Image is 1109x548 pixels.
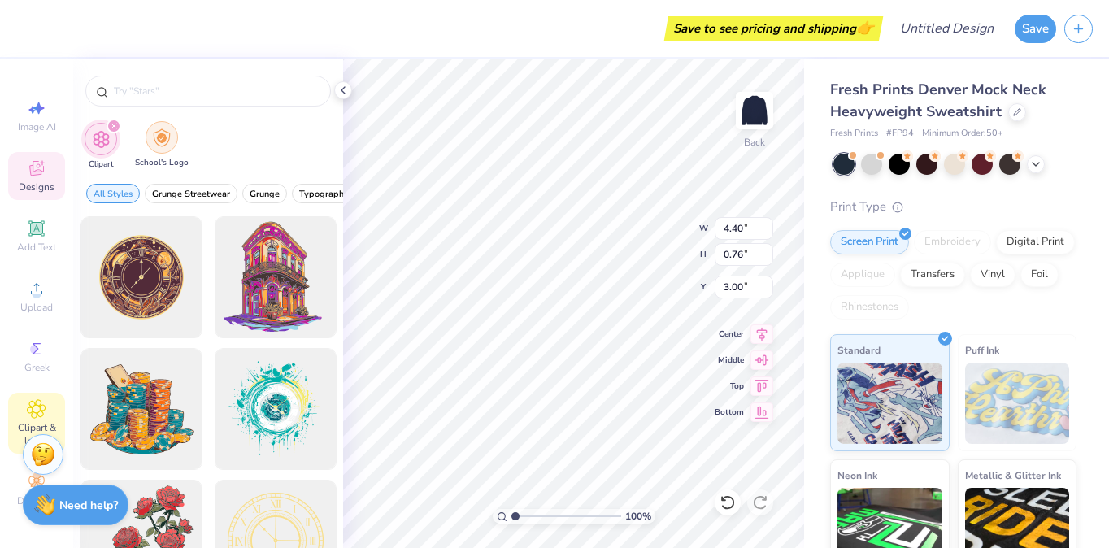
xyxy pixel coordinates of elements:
button: filter button [242,184,287,203]
button: filter button [86,184,140,203]
button: Save [1015,15,1056,43]
div: Screen Print [830,230,909,254]
strong: Need help? [59,498,118,513]
div: Print Type [830,198,1076,216]
button: filter button [85,123,117,171]
span: Clipart & logos [8,421,65,447]
img: Standard [837,363,942,444]
div: Applique [830,263,895,287]
span: Greek [24,361,50,374]
img: Clipart Image [92,130,111,149]
input: Untitled Design [887,12,1007,45]
div: Digital Print [996,230,1075,254]
input: Try "Stars" [112,83,320,99]
span: Metallic & Glitter Ink [965,467,1061,484]
span: # FP94 [886,127,914,141]
span: Add Text [17,241,56,254]
span: Fresh Prints [830,127,878,141]
span: Top [715,381,744,392]
div: filter for Clipart [85,123,117,171]
span: Neon Ink [837,467,877,484]
span: 👉 [856,18,874,37]
span: All Styles [94,188,133,200]
button: filter button [135,123,189,171]
span: Grunge [250,188,280,200]
div: Save to see pricing and shipping [668,16,879,41]
span: Grunge Streetwear [152,188,230,200]
button: filter button [145,184,237,203]
div: Vinyl [970,263,1015,287]
span: Bottom [715,407,744,418]
span: Designs [19,180,54,194]
div: Embroidery [914,230,991,254]
span: Puff Ink [965,341,999,359]
button: filter button [292,184,356,203]
span: Minimum Order: 50 + [922,127,1003,141]
span: Middle [715,354,744,366]
span: Typography [299,188,349,200]
img: Puff Ink [965,363,1070,444]
span: Fresh Prints Denver Mock Neck Heavyweight Sweatshirt [830,80,1046,121]
span: Decorate [17,494,56,507]
span: Standard [837,341,881,359]
span: Clipart [89,159,114,171]
span: Image AI [18,120,56,133]
span: Upload [20,301,53,314]
div: Foil [1020,263,1059,287]
span: School's Logo [135,157,189,169]
div: Rhinestones [830,295,909,320]
img: School's Logo Image [153,128,171,147]
span: 100 % [625,509,651,524]
div: Transfers [900,263,965,287]
div: Back [744,135,765,150]
img: Back [738,94,771,127]
span: Center [715,328,744,340]
div: filter for School's Logo [135,121,189,169]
